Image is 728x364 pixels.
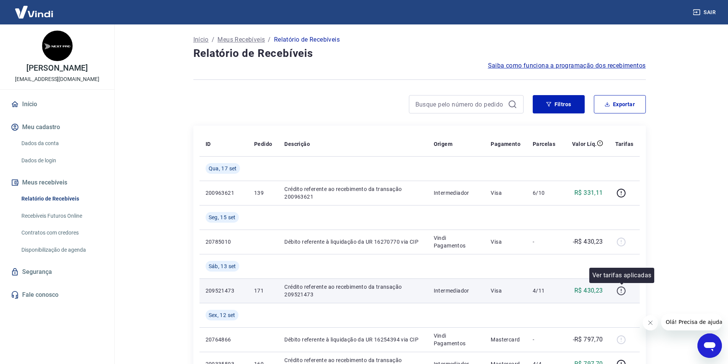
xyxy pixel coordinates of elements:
p: Visa [491,238,520,246]
span: Sáb, 13 set [209,262,236,270]
button: Sair [691,5,719,19]
p: 6/10 [533,189,555,197]
p: 200963621 [206,189,242,197]
button: Meu cadastro [9,119,105,136]
input: Busque pelo número do pedido [415,99,505,110]
iframe: Fechar mensagem [643,315,658,330]
p: / [268,35,271,44]
p: Pedido [254,140,272,148]
p: Mastercard [491,336,520,343]
p: Relatório de Recebíveis [274,35,340,44]
p: Origem [434,140,452,148]
p: [EMAIL_ADDRESS][DOMAIN_NAME] [15,75,99,83]
a: Início [9,96,105,113]
span: Olá! Precisa de ajuda? [5,5,64,11]
p: Tarifas [615,140,634,148]
button: Filtros [533,95,585,113]
a: Disponibilização de agenda [18,242,105,258]
p: Parcelas [533,140,555,148]
a: Fale conosco [9,286,105,303]
p: 20785010 [206,238,242,246]
img: ba7a6133-de1a-4517-9683-564b6ffa7d02.jpeg [42,31,73,61]
a: Início [193,35,209,44]
p: R$ 331,11 [574,188,603,197]
p: [PERSON_NAME] [26,64,88,72]
a: Contratos com credores [18,225,105,241]
p: Ver tarifas aplicadas [592,271,651,280]
span: Seg, 15 set [209,214,236,221]
p: 4/11 [533,287,555,294]
iframe: Botão para abrir a janela de mensagens [697,333,722,358]
p: 209521473 [206,287,242,294]
p: - [533,336,555,343]
p: -R$ 797,70 [573,335,603,344]
p: Intermediador [434,287,479,294]
p: - [533,238,555,246]
a: Meus Recebíveis [217,35,265,44]
p: 139 [254,189,272,197]
a: Dados de login [18,153,105,168]
h4: Relatório de Recebíveis [193,46,646,61]
iframe: Mensagem da empresa [661,314,722,330]
p: Valor Líq. [572,140,597,148]
a: Saiba como funciona a programação dos recebimentos [488,61,646,70]
a: Relatório de Recebíveis [18,191,105,207]
p: Vindi Pagamentos [434,234,479,249]
p: Visa [491,189,520,197]
button: Exportar [594,95,646,113]
a: Segurança [9,264,105,280]
p: / [212,35,214,44]
img: Vindi [9,0,59,24]
p: Pagamento [491,140,520,148]
p: Visa [491,287,520,294]
button: Meus recebíveis [9,174,105,191]
p: ID [206,140,211,148]
p: Débito referente à liquidação da UR 16254394 via CIP [284,336,421,343]
p: Crédito referente ao recebimento da transação 200963621 [284,185,421,201]
span: Sex, 12 set [209,311,235,319]
p: R$ 430,23 [574,286,603,295]
a: Dados da conta [18,136,105,151]
p: Intermediador [434,189,479,197]
p: Crédito referente ao recebimento da transação 209521473 [284,283,421,298]
p: 20764866 [206,336,242,343]
p: -R$ 430,23 [573,237,603,246]
p: Descrição [284,140,310,148]
p: 171 [254,287,272,294]
span: Qua, 17 set [209,165,237,172]
p: Vindi Pagamentos [434,332,479,347]
a: Recebíveis Futuros Online [18,208,105,224]
p: Débito referente à liquidação da UR 16270770 via CIP [284,238,421,246]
